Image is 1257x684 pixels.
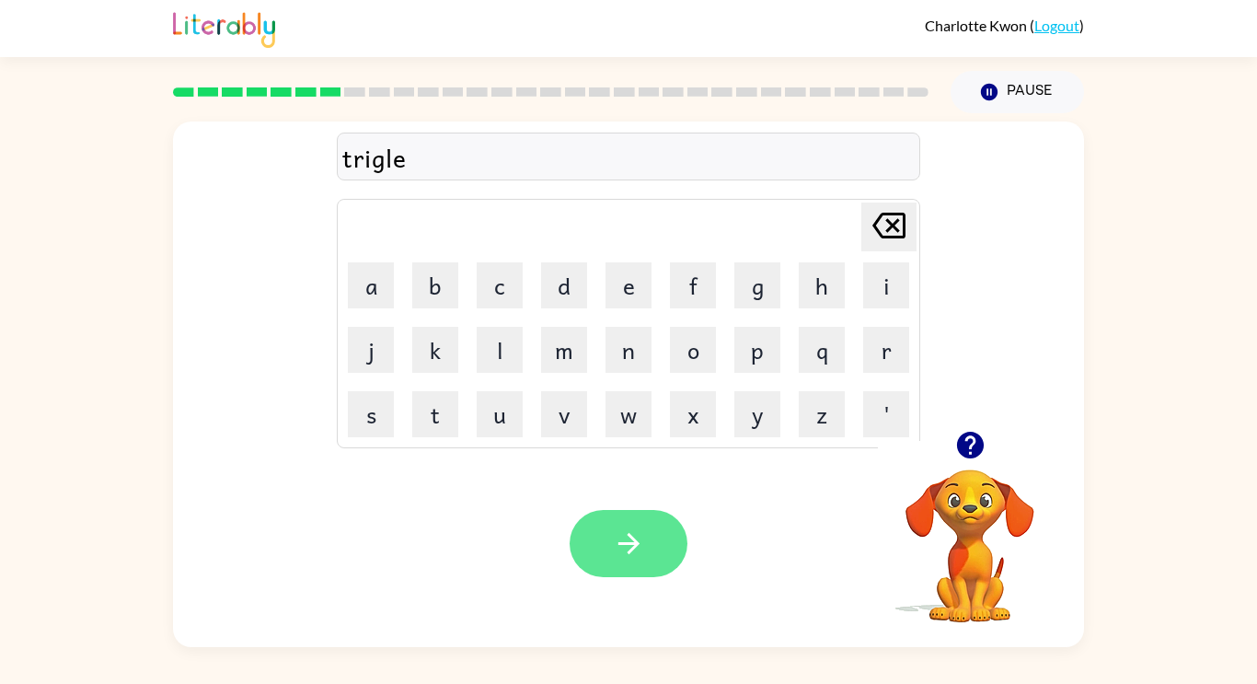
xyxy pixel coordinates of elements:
button: l [477,327,523,373]
button: z [799,391,845,437]
button: s [348,391,394,437]
button: r [863,327,909,373]
button: o [670,327,716,373]
img: Literably [173,7,275,48]
button: w [605,391,652,437]
button: x [670,391,716,437]
button: d [541,262,587,308]
button: m [541,327,587,373]
span: Charlotte Kwon [925,17,1030,34]
button: p [734,327,780,373]
button: b [412,262,458,308]
button: i [863,262,909,308]
button: v [541,391,587,437]
button: a [348,262,394,308]
a: Logout [1034,17,1079,34]
button: q [799,327,845,373]
button: n [605,327,652,373]
button: j [348,327,394,373]
video: Your browser must support playing .mp4 files to use Literably. Please try using another browser. [878,441,1062,625]
button: g [734,262,780,308]
button: t [412,391,458,437]
button: k [412,327,458,373]
button: Pause [951,71,1084,113]
button: f [670,262,716,308]
div: trigle [342,138,915,177]
button: h [799,262,845,308]
button: e [605,262,652,308]
button: y [734,391,780,437]
button: ' [863,391,909,437]
div: ( ) [925,17,1084,34]
button: u [477,391,523,437]
button: c [477,262,523,308]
